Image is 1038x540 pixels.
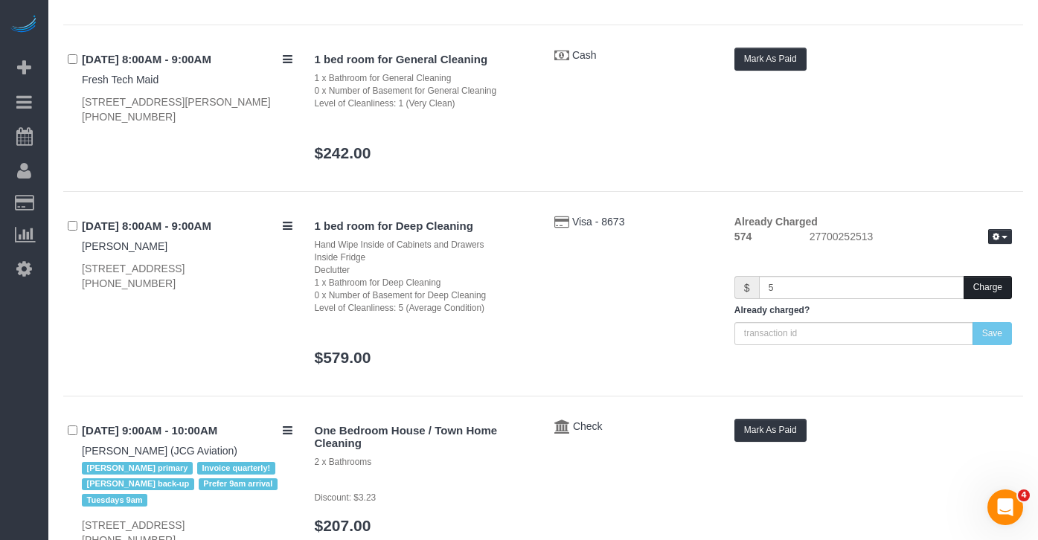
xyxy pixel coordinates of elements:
[315,456,532,469] div: 2 x Bathrooms
[734,231,752,242] strong: 574
[82,458,292,510] div: Tags
[964,276,1012,299] button: Charge
[315,239,532,251] div: Hand Wipe Inside of Cabinets and Drawers
[82,445,237,457] a: [PERSON_NAME] (JCG Aviation)
[734,276,759,299] span: $
[734,48,807,71] button: Mark As Paid
[315,72,532,85] div: 1 x Bathroom for General Cleaning
[9,15,39,36] img: Automaid Logo
[82,220,292,233] h4: [DATE] 8:00AM - 9:00AM
[82,94,292,124] div: [STREET_ADDRESS][PERSON_NAME] [PHONE_NUMBER]
[1018,489,1030,501] span: 4
[82,54,292,66] h4: [DATE] 8:00AM - 9:00AM
[572,216,625,228] a: Visa - 8673
[573,420,603,432] a: Check
[734,306,1012,315] h5: Already charged?
[572,49,597,61] a: Cash
[315,277,532,289] div: 1 x Bathroom for Deep Cleaning
[82,478,194,490] span: [PERSON_NAME] back-up
[197,462,275,474] span: Invoice quarterly!
[315,54,532,66] h4: 1 bed room for General Cleaning
[82,494,147,506] span: Tuesdays 9am
[82,462,193,474] span: [PERSON_NAME] primary
[82,74,158,86] a: Fresh Tech Maid
[82,261,292,291] div: [STREET_ADDRESS] [PHONE_NUMBER]
[798,229,1023,247] div: 27700252513
[315,425,532,449] h4: One Bedroom House / Town Home Cleaning
[315,349,371,366] a: $579.00
[315,97,532,110] div: Level of Cleanliness: 1 (Very Clean)
[734,216,818,228] strong: Already Charged
[315,302,532,315] div: Level of Cleanliness: 5 (Average Condition)
[987,489,1023,525] iframe: Intercom live chat
[315,517,371,534] a: $207.00
[82,425,292,437] h4: [DATE] 9:00AM - 10:00AM
[315,289,532,302] div: 0 x Number of Basement for Deep Cleaning
[315,492,377,503] small: Discount: $3.23
[734,322,973,345] input: transaction id
[734,419,807,442] button: Mark As Paid
[315,264,532,277] div: Declutter
[315,144,371,161] a: $242.00
[199,478,278,490] span: Prefer 9am arrival
[315,251,532,264] div: Inside Fridge
[315,85,532,97] div: 0 x Number of Basement for General Cleaning
[315,220,532,233] h4: 1 bed room for Deep Cleaning
[82,240,167,252] a: [PERSON_NAME]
